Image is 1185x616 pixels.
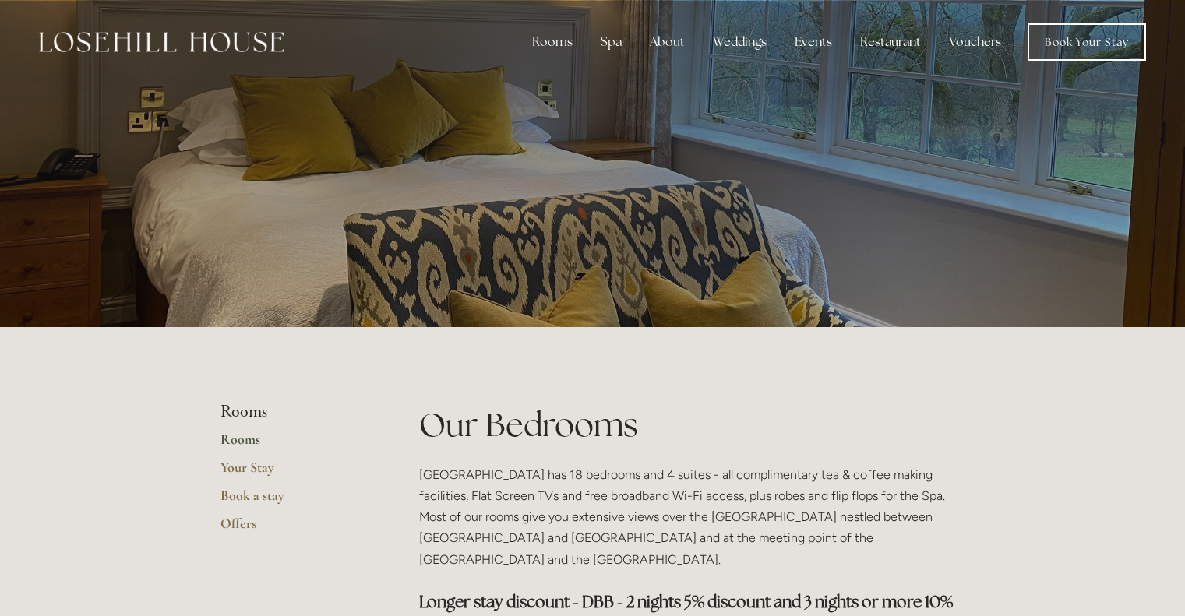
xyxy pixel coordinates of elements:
[1028,23,1146,61] a: Book Your Stay
[419,402,965,448] h1: Our Bedrooms
[848,26,933,58] div: Restaurant
[39,32,284,52] img: Losehill House
[419,464,965,570] p: [GEOGRAPHIC_DATA] has 18 bedrooms and 4 suites - all complimentary tea & coffee making facilities...
[220,459,369,487] a: Your Stay
[520,26,585,58] div: Rooms
[936,26,1014,58] a: Vouchers
[588,26,634,58] div: Spa
[637,26,697,58] div: About
[220,515,369,543] a: Offers
[220,487,369,515] a: Book a stay
[220,431,369,459] a: Rooms
[700,26,779,58] div: Weddings
[782,26,845,58] div: Events
[220,402,369,422] li: Rooms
